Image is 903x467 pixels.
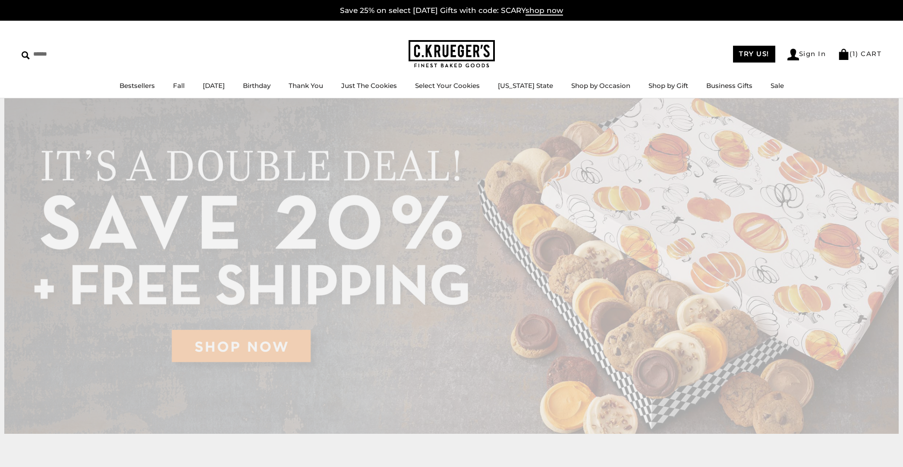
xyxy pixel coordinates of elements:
[289,81,323,90] a: Thank You
[341,81,397,90] a: Just The Cookies
[571,81,630,90] a: Shop by Occasion
[4,98,899,434] img: C.Krueger's Special Offer
[22,51,30,60] img: Search
[203,81,225,90] a: [DATE]
[787,49,799,60] img: Account
[525,6,563,16] span: shop now
[22,47,124,61] input: Search
[498,81,553,90] a: [US_STATE] State
[706,81,752,90] a: Business Gifts
[771,81,784,90] a: Sale
[340,6,563,16] a: Save 25% on select [DATE] Gifts with code: SCARYshop now
[787,49,826,60] a: Sign In
[733,46,775,63] a: TRY US!
[243,81,271,90] a: Birthday
[409,40,495,68] img: C.KRUEGER'S
[838,49,850,60] img: Bag
[415,81,480,90] a: Select Your Cookies
[838,50,881,58] a: (1) CART
[120,81,155,90] a: Bestsellers
[648,81,688,90] a: Shop by Gift
[853,50,856,58] span: 1
[173,81,185,90] a: Fall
